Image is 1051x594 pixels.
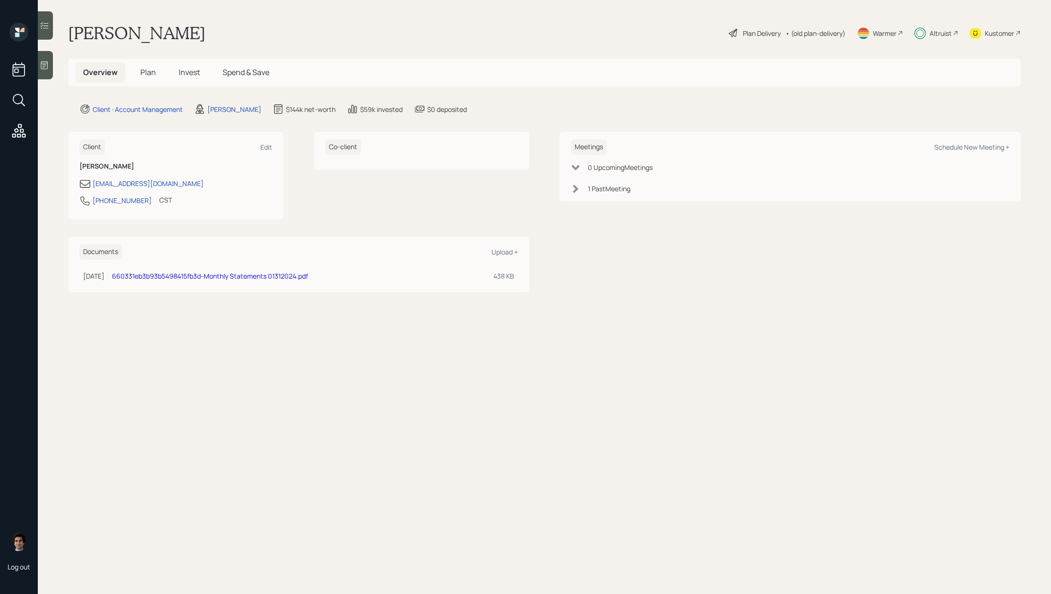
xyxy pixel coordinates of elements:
div: Kustomer [985,28,1014,38]
div: Edit [260,143,272,152]
span: Invest [179,67,200,77]
div: 438 KB [493,271,514,281]
div: $144k net-worth [286,104,336,114]
div: $59k invested [360,104,403,114]
div: [PERSON_NAME] [207,104,261,114]
div: Upload + [491,247,518,256]
h1: [PERSON_NAME] [68,23,206,43]
h6: Co-client [325,139,361,155]
span: Overview [83,67,118,77]
div: $0 deposited [427,104,467,114]
div: [DATE] [83,271,104,281]
h6: Meetings [571,139,607,155]
span: Spend & Save [223,67,269,77]
div: [EMAIL_ADDRESS][DOMAIN_NAME] [93,178,204,188]
div: • (old plan-delivery) [785,28,845,38]
div: Plan Delivery [743,28,781,38]
span: Plan [140,67,156,77]
div: 0 Upcoming Meeting s [588,162,653,172]
h6: Client [79,139,105,155]
div: Schedule New Meeting + [934,143,1009,152]
div: Warmer [873,28,896,38]
div: [PHONE_NUMBER] [93,195,152,205]
h6: [PERSON_NAME] [79,162,272,170]
div: Client · Account Management [93,104,183,114]
a: 660331eb3b93b5498415fb3d-Monthly Statements 01312024.pdf [112,272,308,280]
img: harrison-schaefer-headshot-2.png [9,532,28,551]
div: Altruist [930,28,952,38]
div: CST [159,195,172,205]
div: Log out [8,562,30,571]
h6: Documents [79,244,122,260]
div: 1 Past Meeting [588,184,630,194]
